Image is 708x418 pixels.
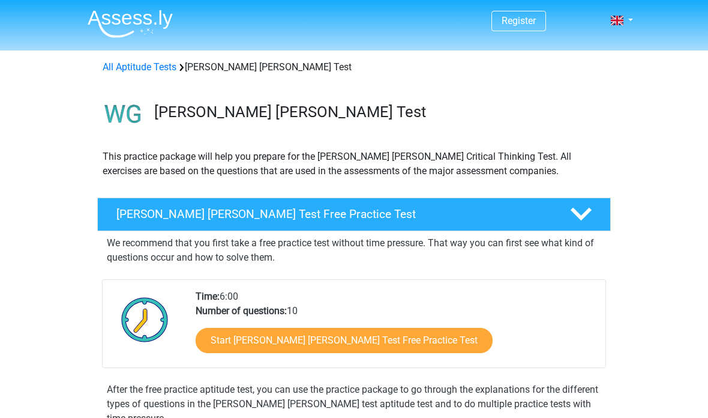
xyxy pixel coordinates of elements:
img: Assessly [88,10,173,38]
h4: [PERSON_NAME] [PERSON_NAME] Test Free Practice Test [116,207,551,221]
b: Number of questions: [196,305,287,317]
div: [PERSON_NAME] [PERSON_NAME] Test [98,60,610,74]
a: Register [502,15,536,26]
p: We recommend that you first take a free practice test without time pressure. That way you can fir... [107,236,601,265]
img: watson glaser test [98,89,149,140]
div: 6:00 10 [187,289,605,368]
a: Start [PERSON_NAME] [PERSON_NAME] Test Free Practice Test [196,328,493,353]
p: This practice package will help you prepare for the [PERSON_NAME] [PERSON_NAME] Critical Thinking... [103,150,605,178]
a: All Aptitude Tests [103,61,176,73]
img: Clock [115,289,175,350]
a: [PERSON_NAME] [PERSON_NAME] Test Free Practice Test [92,198,616,231]
b: Time: [196,291,220,302]
h3: [PERSON_NAME] [PERSON_NAME] Test [154,103,601,121]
